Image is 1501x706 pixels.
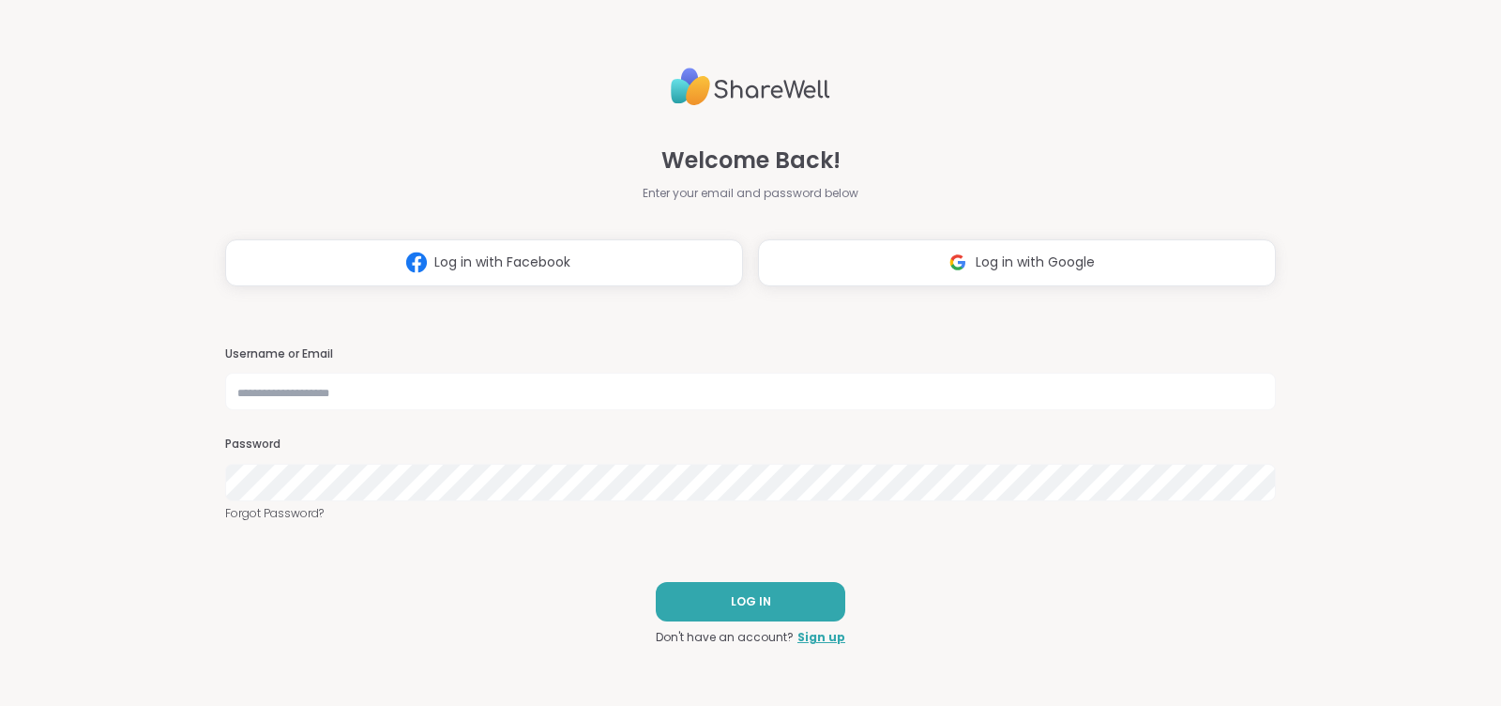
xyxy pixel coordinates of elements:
[731,593,771,610] span: LOG IN
[225,437,1276,453] h3: Password
[797,629,845,646] a: Sign up
[656,582,845,622] button: LOG IN
[225,239,743,286] button: Log in with Facebook
[656,629,794,646] span: Don't have an account?
[399,245,434,280] img: ShareWell Logomark
[976,253,1095,272] span: Log in with Google
[758,239,1276,286] button: Log in with Google
[940,245,976,280] img: ShareWell Logomark
[643,185,858,202] span: Enter your email and password below
[225,346,1276,362] h3: Username or Email
[434,253,570,272] span: Log in with Facebook
[661,144,841,177] span: Welcome Back!
[225,505,1276,522] a: Forgot Password?
[671,60,830,114] img: ShareWell Logo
